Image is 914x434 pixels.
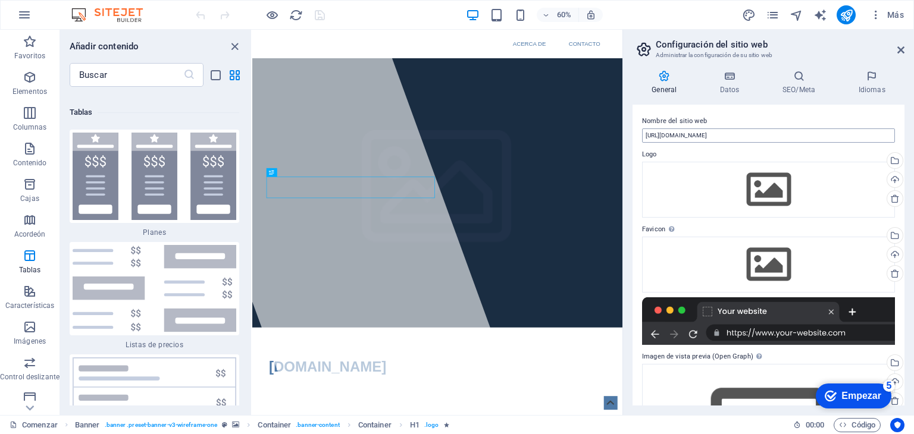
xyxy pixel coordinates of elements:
[765,8,780,22] button: páginas
[222,422,227,428] i: This element is a customizable preset
[73,245,236,332] img: pricing-lists.svg
[75,418,100,432] span: Click to select. Double-click to edit
[652,86,677,94] font: General
[766,8,780,22] i: Páginas (Ctrl+Alt+S)
[10,418,58,432] a: Haga clic para cancelar la selección. Haga doble clic para abrir Páginas.
[73,133,236,220] img: plans.svg
[70,108,93,117] font: Tablas
[265,8,279,22] button: Haga clic aquí para salir del modo de vista previa y continuar editando
[70,242,239,350] div: Listas de precios
[13,123,47,131] font: Columnas
[642,117,707,125] font: Nombre del sitio web
[444,422,449,428] i: Element contains an animation
[424,418,439,432] span: . logo
[70,63,183,87] input: Buscar
[258,418,291,432] span: Click to select. Double-click to edit
[68,8,158,22] img: Logotipo del editor
[89,3,94,13] font: 5
[642,225,665,233] font: Favicon
[789,8,803,22] button: navegador
[642,237,895,293] div: Seleccione archivos del administrador de archivos, fotos de archivo o cargue archivo(s)
[642,128,895,143] input: Nombre...
[13,159,47,167] font: Contenido
[227,68,242,82] button: vista de cuadrícula
[834,418,881,432] button: Código
[14,337,46,345] font: Imágenes
[852,420,875,429] font: Código
[227,39,242,54] button: cerrar panel
[586,10,596,20] i: Al cambiar el tamaño, se ajusta automáticamente el nivel de zoom para adaptarse al dispositivo el...
[75,418,449,432] nav: migaja de pan
[143,228,166,237] font: Planes
[12,87,47,96] font: Elementos
[232,422,239,428] i: This element contains a background
[14,230,46,238] font: Acordeón
[537,8,579,22] button: 60%
[642,162,895,218] div: Seleccione archivos del administrador de archivos, fotos de archivo o cargue archivo(s)
[806,420,824,429] font: 00:00
[656,52,772,58] font: Administrar la configuración de su sitio web
[14,52,45,60] font: Favoritos
[793,418,825,432] h6: Tiempo de sesión
[790,8,803,22] i: Navegador
[126,341,183,349] font: Listas de precios
[890,418,904,432] button: Centrados en el usuario
[5,301,55,310] font: Características
[557,10,571,19] font: 60%
[70,41,139,52] font: Añadir contenido
[358,418,392,432] span: Click to select. Double-click to edit
[289,8,303,22] i: Recargar página
[18,6,93,31] div: Empezar Quedan 5 elementos, 0 % completado
[887,10,904,20] font: Más
[20,194,39,203] font: Cajas
[105,418,218,432] span: . banner .preset-banner-v3-wireframe-one
[70,130,239,237] div: Planes
[782,86,815,94] font: SEO/Meta
[119,87,189,95] font: Pestañas de imagen
[289,8,303,22] button: recargar
[742,8,756,22] i: Diseño (Ctrl+Alt+Y)
[19,266,41,274] font: Tablas
[656,39,768,50] font: Configuración del sitio web
[837,5,856,24] button: publicar
[296,418,339,432] span: . banner-content
[813,8,827,22] button: generador de texto
[43,13,83,23] font: Empezar
[720,86,740,94] font: Datos
[859,86,885,94] font: Idiomas
[741,8,756,22] button: diseño
[642,353,753,360] font: Imagen de vista previa (Open Graph)
[22,420,58,429] font: Comenzar
[208,68,223,82] button: vista de lista
[642,150,657,158] font: Logo
[410,418,420,432] span: Click to select. Double-click to edit
[865,5,909,24] button: Más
